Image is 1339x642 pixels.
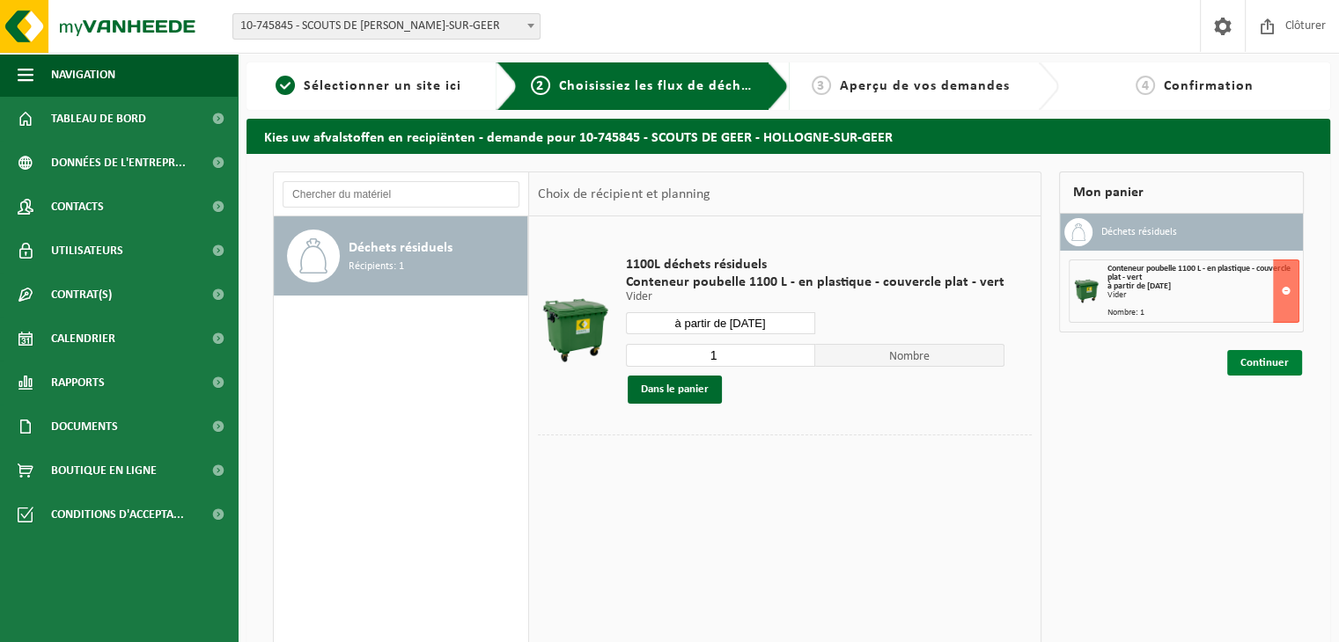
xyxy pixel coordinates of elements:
[626,312,815,334] input: Sélectionnez date
[1059,171,1304,214] div: Mon panier
[1107,264,1291,282] span: Conteneur poubelle 1100 L - en plastique - couvercle plat - vert
[815,344,1004,367] span: Nombre
[51,449,157,492] span: Boutique en ligne
[51,405,118,449] span: Documents
[1107,291,1299,300] div: Vider
[1227,350,1302,376] a: Continuer
[233,14,540,39] span: 10-745845 - SCOUTS DE GEER - HOLLOGNE-SUR-GEER
[232,13,541,40] span: 10-745845 - SCOUTS DE GEER - HOLLOGNE-SUR-GEER
[628,376,722,404] button: Dans le panier
[349,259,404,275] span: Récipients: 1
[1107,281,1171,291] strong: à partir de [DATE]
[51,141,186,185] span: Données de l'entrepr...
[840,79,1010,93] span: Aperçu de vos demandes
[529,172,718,216] div: Choix de récipient et planning
[255,76,482,97] a: 1Sélectionner un site ici
[274,216,528,295] button: Déchets résiduels Récipients: 1
[1107,309,1299,317] div: Nombre: 1
[1136,76,1155,95] span: 4
[626,274,1004,291] span: Conteneur poubelle 1100 L - en plastique - couvercle plat - vert
[51,317,115,361] span: Calendrier
[51,229,123,273] span: Utilisateurs
[283,181,519,208] input: Chercher du matériel
[812,76,831,95] span: 3
[559,79,852,93] span: Choisissiez les flux de déchets et récipients
[51,53,115,97] span: Navigation
[51,273,112,317] span: Contrat(s)
[1101,218,1177,246] h3: Déchets résiduels
[626,256,1004,274] span: 1100L déchets résiduels
[349,237,452,259] span: Déchets résiduels
[51,361,105,405] span: Rapports
[51,492,184,536] span: Conditions d'accepta...
[1164,79,1254,93] span: Confirmation
[304,79,461,93] span: Sélectionner un site ici
[51,97,146,141] span: Tableau de bord
[531,76,550,95] span: 2
[276,76,295,95] span: 1
[626,291,1004,303] p: Vider
[51,185,104,229] span: Contacts
[246,119,1330,153] h2: Kies uw afvalstoffen en recipiënten - demande pour 10-745845 - SCOUTS DE GEER - HOLLOGNE-SUR-GEER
